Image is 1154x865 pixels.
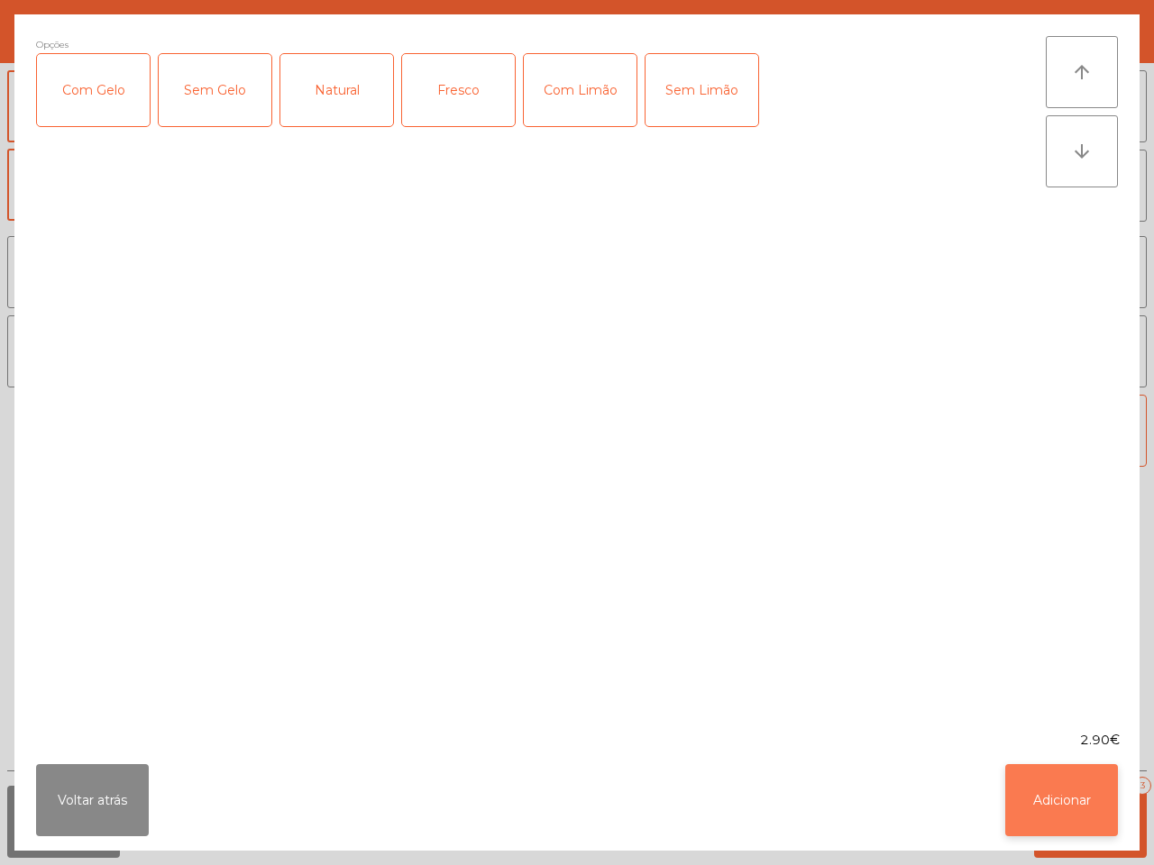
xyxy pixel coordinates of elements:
div: 2.90€ [14,731,1140,750]
span: Opções [36,36,69,53]
div: Sem Limão [646,54,758,126]
div: Fresco [402,54,515,126]
button: Voltar atrás [36,764,149,836]
div: Com Limão [524,54,637,126]
div: Natural [280,54,393,126]
div: Sem Gelo [159,54,271,126]
button: Adicionar [1005,764,1118,836]
button: arrow_downward [1046,115,1118,187]
div: Com Gelo [37,54,150,126]
i: arrow_downward [1071,141,1093,162]
i: arrow_upward [1071,61,1093,83]
button: arrow_upward [1046,36,1118,108]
